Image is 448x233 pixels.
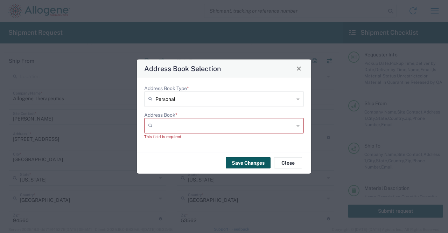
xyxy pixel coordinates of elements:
[144,63,221,74] h4: Address Book Selection
[274,157,302,169] button: Close
[144,133,304,139] div: This field is required
[144,111,177,118] label: Address Book
[294,63,304,73] button: Close
[226,157,271,169] button: Save Changes
[144,85,189,91] label: Address Book Type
